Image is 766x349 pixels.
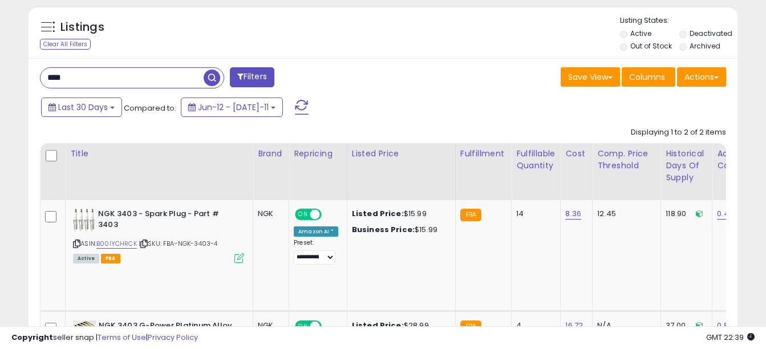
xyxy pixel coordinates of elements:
[516,148,556,172] div: Fulfillable Quantity
[98,209,237,233] b: NGK 3403 - Spark Plug - Part # 3403
[11,332,198,343] div: seller snap | |
[296,210,310,220] span: ON
[352,209,447,219] div: $15.99
[717,148,759,172] div: Additional Cost
[666,209,703,219] div: 118.90
[630,29,651,38] label: Active
[565,208,581,220] a: 8.36
[11,332,53,343] strong: Copyright
[320,210,338,220] span: OFF
[258,148,284,160] div: Brand
[60,19,104,35] h5: Listings
[352,224,415,235] b: Business Price:
[717,208,733,220] a: 0.40
[70,148,248,160] div: Title
[352,208,404,219] b: Listed Price:
[294,226,338,237] div: Amazon AI *
[352,148,451,160] div: Listed Price
[148,332,198,343] a: Privacy Policy
[41,98,122,117] button: Last 30 Days
[597,209,652,219] div: 12.45
[139,239,218,248] span: | SKU: FBA-NGK-3403-4
[73,209,244,262] div: ASIN:
[58,102,108,113] span: Last 30 Days
[516,209,552,219] div: 14
[98,332,146,343] a: Terms of Use
[198,102,269,113] span: Jun-12 - [DATE]-11
[631,127,726,138] div: Displaying 1 to 2 of 2 items
[96,239,137,249] a: B00IYCHRCK
[706,332,755,343] span: 2025-08-11 22:39 GMT
[629,71,665,83] span: Columns
[622,67,675,87] button: Columns
[181,98,283,117] button: Jun-12 - [DATE]-11
[352,225,447,235] div: $15.99
[101,254,120,263] span: FBA
[124,103,176,113] span: Compared to:
[690,41,720,51] label: Archived
[666,148,707,184] div: Historical Days Of Supply
[460,209,481,221] small: FBA
[230,67,274,87] button: Filters
[294,239,338,265] div: Preset:
[630,41,672,51] label: Out of Stock
[561,67,620,87] button: Save View
[73,209,95,232] img: 51uKTjLsLcL._SL40_.jpg
[40,39,91,50] div: Clear All Filters
[73,254,99,263] span: All listings currently available for purchase on Amazon
[294,148,342,160] div: Repricing
[258,209,280,219] div: NGK
[460,148,506,160] div: Fulfillment
[620,15,737,26] p: Listing States:
[597,148,656,172] div: Comp. Price Threshold
[565,148,587,160] div: Cost
[677,67,726,87] button: Actions
[690,29,732,38] label: Deactivated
